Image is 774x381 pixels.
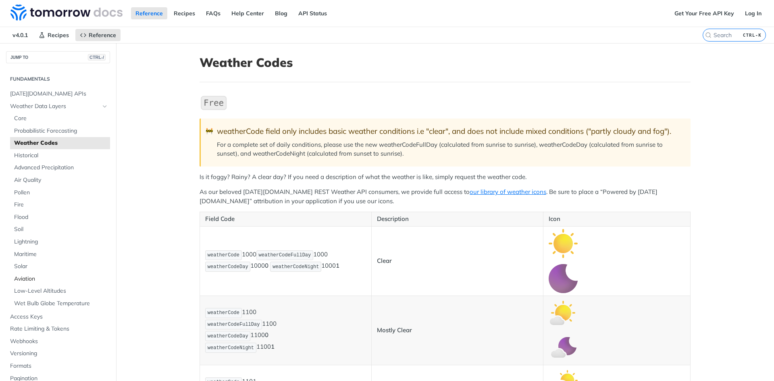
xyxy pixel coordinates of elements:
span: Advanced Precipitation [14,164,108,172]
strong: Clear [377,257,392,264]
span: Expand image [549,344,578,351]
div: weatherCode field only includes basic weather conditions i.e "clear", and does not include mixed ... [217,127,682,136]
span: Maritime [14,250,108,258]
span: weatherCodeNight [273,264,319,270]
a: Rate Limiting & Tokens [6,323,110,335]
a: Fire [10,199,110,211]
p: Field Code [205,214,366,224]
span: CTRL-/ [88,54,106,60]
span: Lightning [14,238,108,246]
span: weatherCodeDay [208,264,248,270]
img: clear_day [549,229,578,258]
a: Low-Level Altitudes [10,285,110,297]
a: Log In [741,7,766,19]
span: [DATE][DOMAIN_NAME] APIs [10,90,108,98]
span: Wet Bulb Globe Temperature [14,300,108,308]
img: Tomorrow.io Weather API Docs [10,4,123,21]
span: Expand image [549,274,578,282]
a: Recipes [169,7,200,19]
img: clear_night [549,264,578,293]
span: Solar [14,262,108,271]
a: Recipes [34,29,73,41]
span: Weather Codes [14,139,108,147]
span: Fire [14,201,108,209]
span: Formats [10,362,108,370]
a: FAQs [202,7,225,19]
strong: Mostly Clear [377,326,412,334]
a: Reference [75,29,121,41]
a: Reference [131,7,167,19]
a: Air Quality [10,174,110,186]
span: Historical [14,152,108,160]
a: Maritime [10,248,110,260]
span: Core [14,115,108,123]
a: Aviation [10,273,110,285]
span: 🚧 [206,127,213,136]
p: Description [377,214,538,224]
p: 1000 1000 1000 1000 [205,250,366,273]
a: API Status [294,7,331,19]
strong: 0 [265,331,268,339]
a: Blog [270,7,292,19]
a: Soil [10,223,110,235]
a: Webhooks [6,335,110,348]
button: JUMP TOCTRL-/ [6,51,110,63]
span: weatherCodeDay [208,333,248,339]
a: Get Your Free API Key [670,7,739,19]
strong: 1 [271,343,275,351]
span: Pollen [14,189,108,197]
span: weatherCode [208,310,239,316]
span: v4.0.1 [8,29,32,41]
a: Flood [10,211,110,223]
a: Lightning [10,236,110,248]
p: As our beloved [DATE][DOMAIN_NAME] REST Weather API consumers, we provide full access to . Be sur... [200,187,691,206]
span: Soil [14,225,108,233]
button: Hide subpages for Weather Data Layers [102,103,108,110]
span: weatherCodeNight [208,345,254,351]
p: 1100 1100 1100 1100 [205,307,366,354]
a: Formats [6,360,110,372]
span: Flood [14,213,108,221]
a: Advanced Precipitation [10,162,110,174]
span: Aviation [14,275,108,283]
span: weatherCode [208,252,239,258]
p: Icon [549,214,685,224]
span: Low-Level Altitudes [14,287,108,295]
span: Air Quality [14,176,108,184]
a: Core [10,112,110,125]
a: [DATE][DOMAIN_NAME] APIs [6,88,110,100]
svg: Search [705,32,712,38]
strong: 1 [336,262,339,270]
span: weatherCodeFullDay [259,252,311,258]
a: Historical [10,150,110,162]
a: Weather Data LayersHide subpages for Weather Data Layers [6,100,110,112]
a: Versioning [6,348,110,360]
a: our library of weather icons [470,188,546,196]
img: mostly_clear_day [549,298,578,327]
span: Webhooks [10,337,108,346]
span: Weather Data Layers [10,102,100,110]
span: Expand image [549,239,578,247]
a: Solar [10,260,110,273]
a: Wet Bulb Globe Temperature [10,298,110,310]
p: For a complete set of daily conditions, please use the new weatherCodeFullDay (calculated from su... [217,140,682,158]
span: Reference [89,31,116,39]
a: Pollen [10,187,110,199]
span: Probabilistic Forecasting [14,127,108,135]
span: Versioning [10,350,108,358]
h2: Fundamentals [6,75,110,83]
a: Help Center [227,7,268,19]
strong: 0 [265,262,268,270]
span: weatherCodeFullDay [208,322,260,327]
img: mostly_clear_night [549,333,578,362]
a: Weather Codes [10,137,110,149]
a: Access Keys [6,311,110,323]
p: Is it foggy? Rainy? A clear day? If you need a description of what the weather is like, simply re... [200,173,691,182]
span: Access Keys [10,313,108,321]
span: Rate Limiting & Tokens [10,325,108,333]
h1: Weather Codes [200,55,691,70]
span: Recipes [48,31,69,39]
span: Expand image [549,308,578,316]
kbd: CTRL-K [741,31,764,39]
a: Probabilistic Forecasting [10,125,110,137]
